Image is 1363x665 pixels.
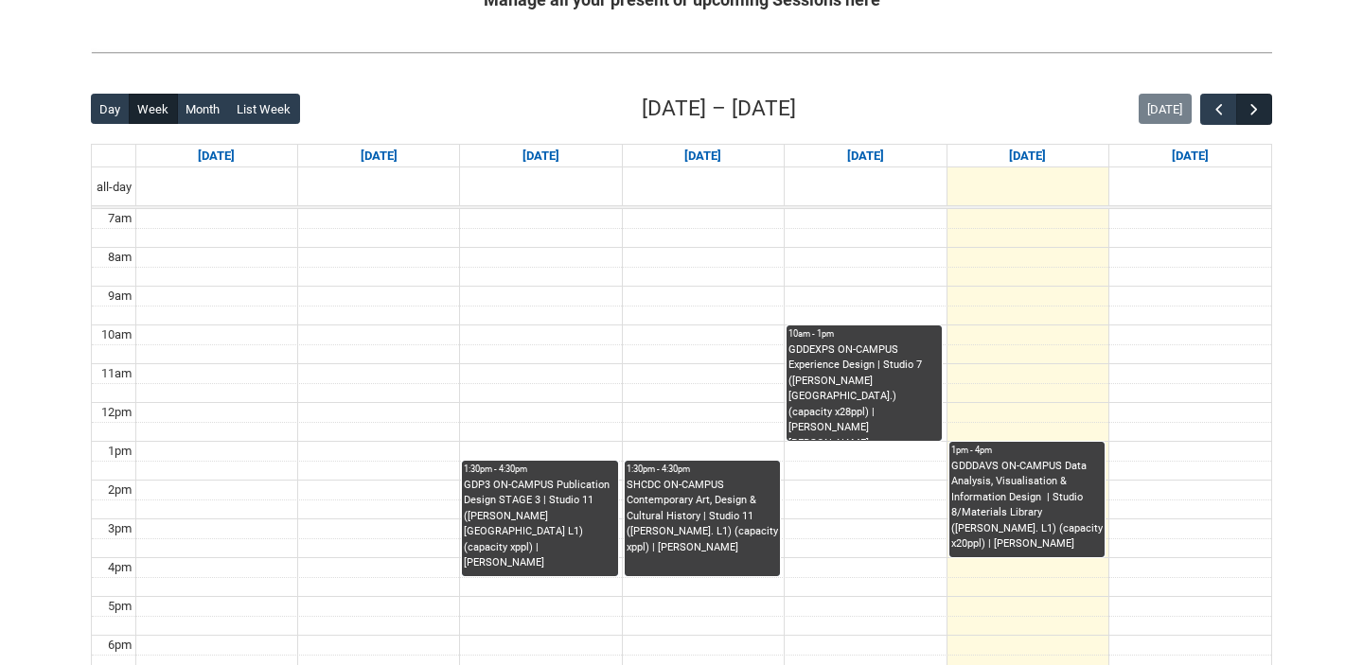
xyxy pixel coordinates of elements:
[97,325,135,344] div: 10am
[228,94,300,124] button: List Week
[642,93,796,125] h2: [DATE] – [DATE]
[104,248,135,267] div: 8am
[788,327,940,341] div: 10am - 1pm
[681,145,725,167] a: Go to August 13, 2025
[464,463,615,476] div: 1:30pm - 4:30pm
[104,481,135,499] div: 2pm
[129,94,178,124] button: Week
[1168,145,1213,167] a: Go to August 16, 2025
[951,444,1103,457] div: 1pm - 4pm
[951,459,1103,552] div: GDDDAVS ON-CAMPUS Data Analysis, Visualisation & Information Design | Studio 8/Materials Library ...
[104,287,135,306] div: 9am
[194,145,239,167] a: Go to August 10, 2025
[788,342,940,441] div: GDDEXPS ON-CAMPUS Experience Design | Studio 7 ([PERSON_NAME][GEOGRAPHIC_DATA].) (capacity x28ppl...
[104,442,135,461] div: 1pm
[843,145,888,167] a: Go to August 14, 2025
[519,145,563,167] a: Go to August 12, 2025
[104,558,135,577] div: 4pm
[1005,145,1050,167] a: Go to August 15, 2025
[104,519,135,538] div: 3pm
[104,636,135,655] div: 6pm
[91,94,130,124] button: Day
[1139,94,1192,124] button: [DATE]
[357,145,401,167] a: Go to August 11, 2025
[97,403,135,422] div: 12pm
[104,209,135,228] div: 7am
[91,43,1272,62] img: REDU_GREY_LINE
[93,178,135,197] span: all-day
[1200,94,1236,125] button: Previous Week
[1236,94,1272,125] button: Next Week
[104,597,135,616] div: 5pm
[177,94,229,124] button: Month
[464,478,615,571] div: GDP3 ON-CAMPUS Publication Design STAGE 3 | Studio 11 ([PERSON_NAME][GEOGRAPHIC_DATA] L1) (capaci...
[627,463,778,476] div: 1:30pm - 4:30pm
[627,478,778,556] div: SHCDC ON-CAMPUS Contemporary Art, Design & Cultural History | Studio 11 ([PERSON_NAME]. L1) (capa...
[97,364,135,383] div: 11am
